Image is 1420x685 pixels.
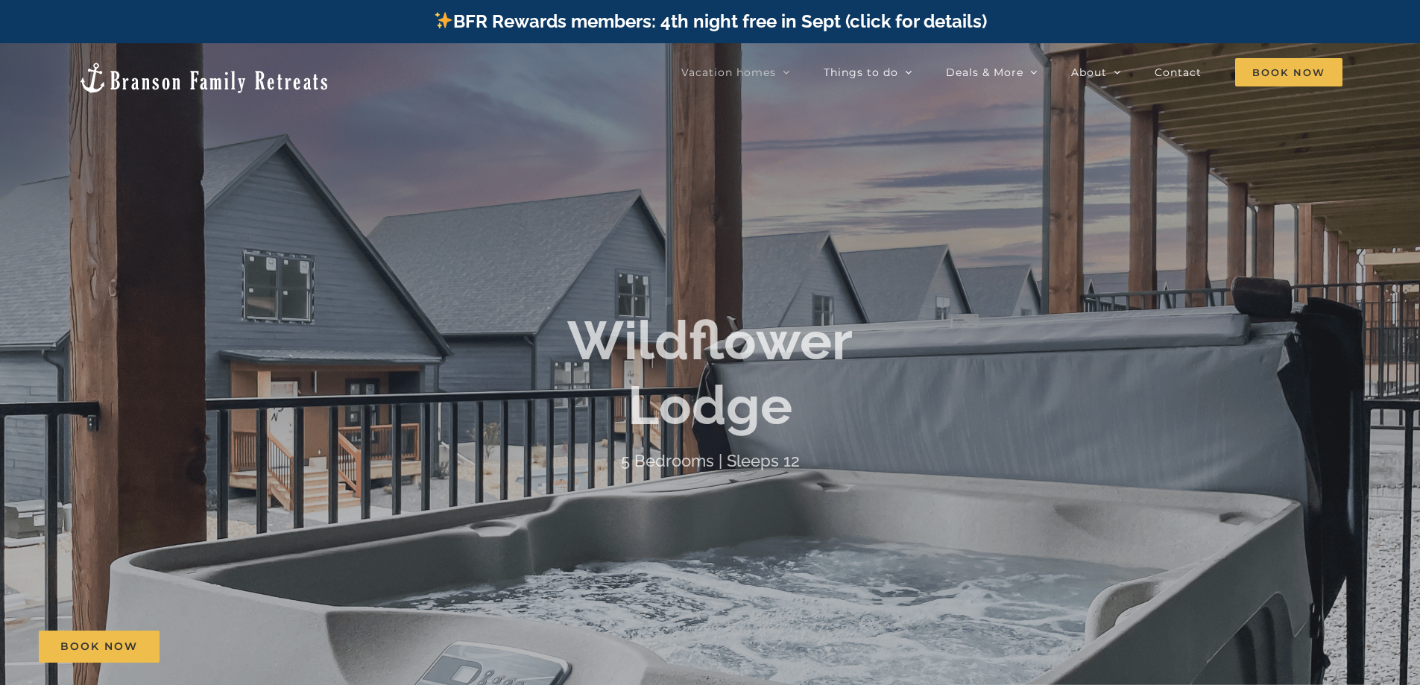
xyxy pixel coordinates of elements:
[681,57,790,87] a: Vacation homes
[1155,57,1202,87] a: Contact
[621,451,800,470] h4: 5 Bedrooms | Sleeps 12
[1071,67,1107,78] span: About
[78,61,330,95] img: Branson Family Retreats Logo
[824,67,898,78] span: Things to do
[1155,67,1202,78] span: Contact
[435,11,452,29] img: ✨
[1235,58,1342,86] span: Book Now
[433,10,987,32] a: BFR Rewards members: 4th night free in Sept (click for details)
[824,57,912,87] a: Things to do
[39,631,160,663] a: Book Now
[60,640,138,653] span: Book Now
[681,67,776,78] span: Vacation homes
[567,309,853,436] b: Wildflower Lodge
[1071,57,1121,87] a: About
[946,67,1023,78] span: Deals & More
[946,57,1038,87] a: Deals & More
[681,57,1342,87] nav: Main Menu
